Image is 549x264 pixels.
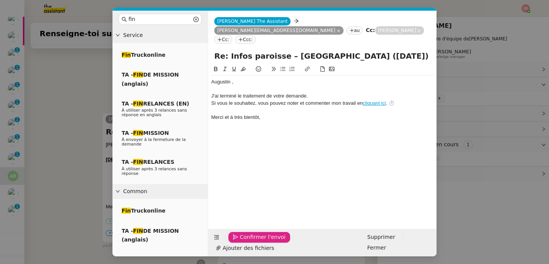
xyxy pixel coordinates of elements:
input: Templates [128,15,192,24]
span: Truckonline [122,208,165,214]
span: Supprimer [367,233,395,242]
span: À utiliser après 3 relances sans réponse [122,166,187,176]
em: FIN [133,159,143,165]
span: Confirmer l'envoi [240,233,286,242]
div: Service [112,28,208,43]
span: TA - RELANCES (EN) [122,101,189,107]
nz-tag: au [347,26,363,35]
em: FIN [133,101,143,107]
button: Supprimer [363,232,400,243]
strong: Cc: [366,27,375,33]
span: Service [123,31,205,40]
em: Fin [122,208,131,214]
span: Common [123,187,205,196]
div: Augustin ﻿, [211,78,433,85]
em: Fin [122,52,131,58]
em: FIN [133,72,143,78]
nz-tag: Ccc: [235,35,256,44]
span: [PERSON_NAME] The Assistant [217,19,287,24]
button: Confirmer l'envoi [228,232,290,243]
span: TA - RELANCES [122,159,174,165]
span: Fermer [367,243,386,252]
button: Ajouter des fichiers [211,243,279,253]
div: Si vous le souhaitez, vous pouvez noter et commenter mon travail en . ⏱️ [211,100,433,107]
span: À envoyer à la fermeture de la demande [122,137,186,147]
a: cliquant ici [363,100,386,106]
nz-tag: [PERSON_NAME][EMAIL_ADDRESS][DOMAIN_NAME] [214,26,344,35]
span: Truckonline [122,52,165,58]
span: À utiliser après 3 relances sans réponse en anglais [122,108,187,117]
em: FIN [133,130,143,136]
nz-tag: Cc: [214,35,232,44]
span: TA - DE MISSION (anglais) [122,72,179,86]
button: Fermer [363,243,390,253]
span: Ajouter des fichiers [223,244,274,253]
em: FIN [133,228,143,234]
nz-tag: [PERSON_NAME] [375,26,424,35]
div: Common [112,184,208,199]
span: TA - MISSION [122,130,169,136]
span: TA - DE MISSION (anglais) [122,228,179,243]
input: Subject [214,50,430,62]
div: Merci et à très bientôt, [211,114,433,121]
div: J'ai terminé le traitement de votre demande. [211,93,433,99]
